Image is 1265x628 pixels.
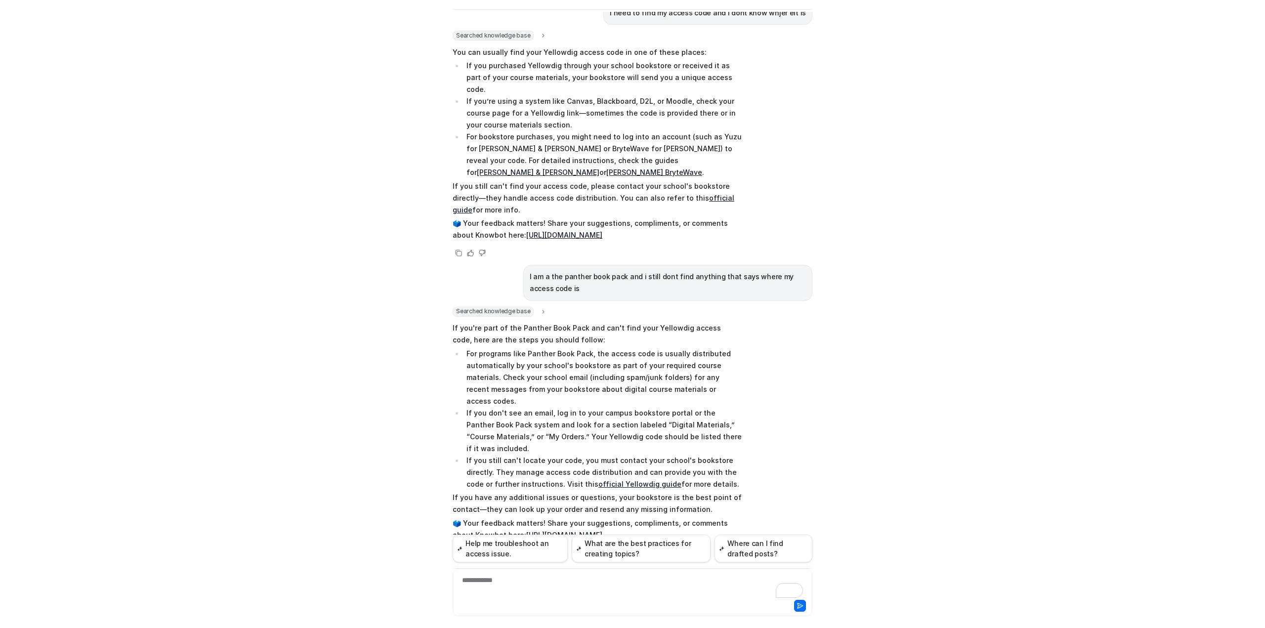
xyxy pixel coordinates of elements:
[453,31,534,41] span: Searched knowledge base
[606,168,702,176] a: [PERSON_NAME] BryteWave
[610,7,806,19] p: I need to find my access code and i dont know whjer eit is
[464,95,742,131] li: If you’re using a system like Canvas, Blackboard, D2L, or Moodle, check your course page for a Ye...
[464,455,742,490] li: If you still can't locate your code, you must contact your school's bookstore directly. They mana...
[477,168,599,176] a: [PERSON_NAME] & [PERSON_NAME]
[453,307,534,317] span: Searched knowledge base
[453,535,568,562] button: Help me troubleshoot an access issue.
[598,480,681,488] a: official Yellowdig guide
[464,131,742,178] li: For bookstore purchases, you might need to log into an account (such as Yuzu for [PERSON_NAME] & ...
[453,322,742,346] p: If you're part of the Panther Book Pack and can't find your Yellowdig access code, here are the s...
[453,517,742,541] p: 🗳️ Your feedback matters! Share your suggestions, compliments, or comments about Knowbot here:
[453,492,742,515] p: If you have any additional issues or questions, your bookstore is the best point of contact—they ...
[715,535,812,562] button: Where can I find drafted posts?
[526,231,602,239] a: [URL][DOMAIN_NAME]
[453,217,742,241] p: 🗳️ Your feedback matters! Share your suggestions, compliments, or comments about Knowbot here:
[453,194,734,214] a: official guide
[572,535,711,562] button: What are the best practices for creating topics?
[530,271,806,294] p: I am a the panther book pack and i still dont find anything that says where my access code is
[453,46,742,58] p: You can usually find your Yellowdig access code in one of these places:
[464,407,742,455] li: If you don't see an email, log in to your campus bookstore portal or the Panther Book Pack system...
[455,575,810,598] div: To enrich screen reader interactions, please activate Accessibility in Grammarly extension settings
[453,180,742,216] p: If you still can't find your access code, please contact your school's bookstore directly—they ha...
[464,348,742,407] li: For programs like Panther Book Pack, the access code is usually distributed automatically by your...
[464,60,742,95] li: If you purchased Yellowdig through your school bookstore or received it as part of your course ma...
[526,531,602,539] a: [URL][DOMAIN_NAME]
